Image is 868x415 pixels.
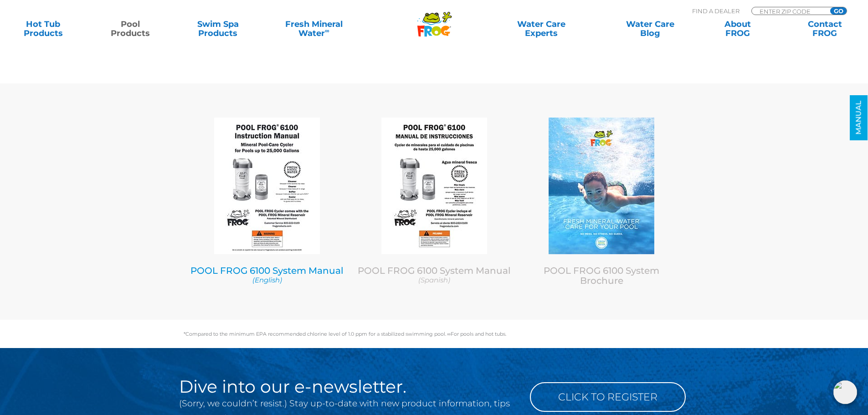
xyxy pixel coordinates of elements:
a: POOL FROG 6100 System Brochure [544,265,659,286]
p: Find A Dealer [692,7,740,15]
input: Zip Code Form [759,7,820,15]
em: (Spanish) [418,276,450,284]
a: POOL FROG 6100 System Manual (Spanish) [358,265,511,285]
h2: Dive into our e-newsletter. [179,378,516,396]
a: Click to Register [530,382,686,412]
a: Swim SpaProducts [184,20,252,38]
input: GO [830,7,847,15]
a: PoolProducts [97,20,164,38]
a: AboutFROG [704,20,771,38]
sup: ∞ [325,27,329,34]
img: openIcon [833,380,857,404]
a: Fresh MineralWater∞ [271,20,356,38]
a: ContactFROG [791,20,859,38]
img: PoolFrog-6100-Manual-Spanish [381,118,487,254]
a: Water CareBlog [616,20,684,38]
img: PoolFrog-Brochure-2021 [549,118,654,254]
a: Hot TubProducts [9,20,77,38]
img: Pool-Frog-Model-6100-Manual-English [214,118,320,254]
a: POOL FROG 6100 System Manual (English) [190,265,344,285]
a: Water CareExperts [486,20,596,38]
a: MANUAL [850,95,868,140]
p: *Compared to the minimum EPA recommended chlorine level of 1.0 ppm for a stabilized swimming pool... [184,331,685,337]
em: (English) [252,276,282,284]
